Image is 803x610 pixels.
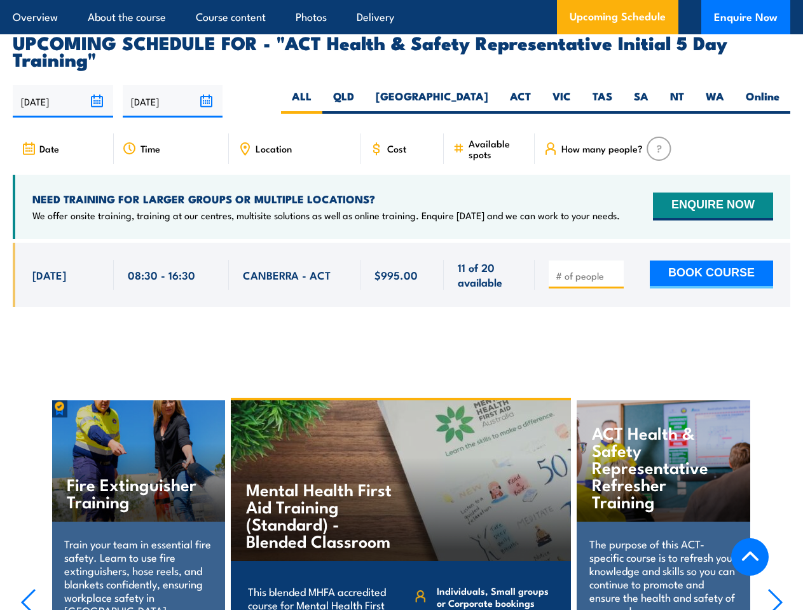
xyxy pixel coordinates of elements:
[32,192,620,206] h4: NEED TRAINING FOR LARGER GROUPS OR MULTIPLE LOCATIONS?
[281,89,322,114] label: ALL
[556,269,619,282] input: # of people
[659,89,695,114] label: NT
[458,260,520,290] span: 11 of 20 available
[374,268,418,282] span: $995.00
[387,143,406,154] span: Cost
[650,261,773,288] button: BOOK COURSE
[542,89,582,114] label: VIC
[13,85,113,118] input: From date
[256,143,292,154] span: Location
[67,475,199,510] h4: Fire Extinguisher Training
[623,89,659,114] label: SA
[695,89,735,114] label: WA
[499,89,542,114] label: ACT
[141,143,160,154] span: Time
[582,89,623,114] label: TAS
[32,268,66,282] span: [DATE]
[322,89,365,114] label: QLD
[365,89,499,114] label: [GEOGRAPHIC_DATA]
[246,480,395,549] h4: Mental Health First Aid Training (Standard) - Blended Classroom
[592,424,724,510] h4: ACT Health & Safety Representative Refresher Training
[243,268,331,282] span: CANBERRA - ACT
[469,138,526,159] span: Available spots
[128,268,195,282] span: 08:30 - 16:30
[653,193,773,220] button: ENQUIRE NOW
[39,143,59,154] span: Date
[735,89,790,114] label: Online
[561,143,643,154] span: How many people?
[32,209,620,222] p: We offer onsite training, training at our centres, multisite solutions as well as online training...
[437,585,554,609] span: Individuals, Small groups or Corporate bookings
[13,34,790,67] h2: UPCOMING SCHEDULE FOR - "ACT Health & Safety Representative Initial 5 Day Training"
[123,85,223,118] input: To date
